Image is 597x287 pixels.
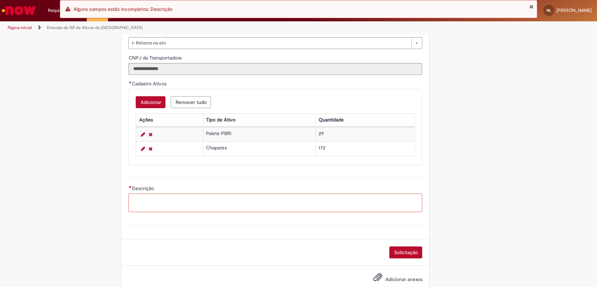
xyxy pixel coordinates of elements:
[8,25,32,30] a: Página inicial
[48,7,72,14] span: Requisições
[136,113,203,126] th: Ações
[147,130,154,139] a: Remover linha 1
[315,127,415,141] td: 29
[128,63,422,75] input: CNPJ da Transportadora
[315,113,415,126] th: Quantidade
[132,37,408,49] span: 1- Retorno no ato
[128,194,422,212] textarea: Descrição
[371,271,384,287] button: Adicionar anexos
[147,145,154,153] a: Remover linha 2
[136,96,165,108] button: Add a row for Cadastro Ativos
[171,96,211,108] button: Remove all rows for Cadastro Ativos
[203,113,315,126] th: Tipo de Ativo
[203,141,315,156] td: Chapatex
[128,55,183,61] span: Somente leitura - CNPJ da Transportadora
[139,130,147,139] a: Editar Linha 1
[132,80,168,87] span: Cadastro Ativos
[385,276,422,283] span: Adicionar anexos
[315,141,415,156] td: 172
[132,185,155,191] span: Descrição
[128,81,132,84] span: Obrigatório Preenchido
[47,25,142,30] a: Emissão de NF de Ativos do [GEOGRAPHIC_DATA]
[556,7,592,13] span: [PERSON_NAME]
[203,127,315,141] td: Palete PBR1
[132,29,174,35] span: Tipo de solicitação
[529,4,533,9] button: Fechar Notificação
[547,8,551,13] span: NL
[389,246,422,258] button: Solicitação
[73,6,172,12] span: Alguns campos estão incompletos: Descrição
[128,185,132,188] span: Necessários
[5,21,393,34] ul: Trilhas de página
[1,3,37,17] img: ServiceNow
[139,145,147,153] a: Editar Linha 2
